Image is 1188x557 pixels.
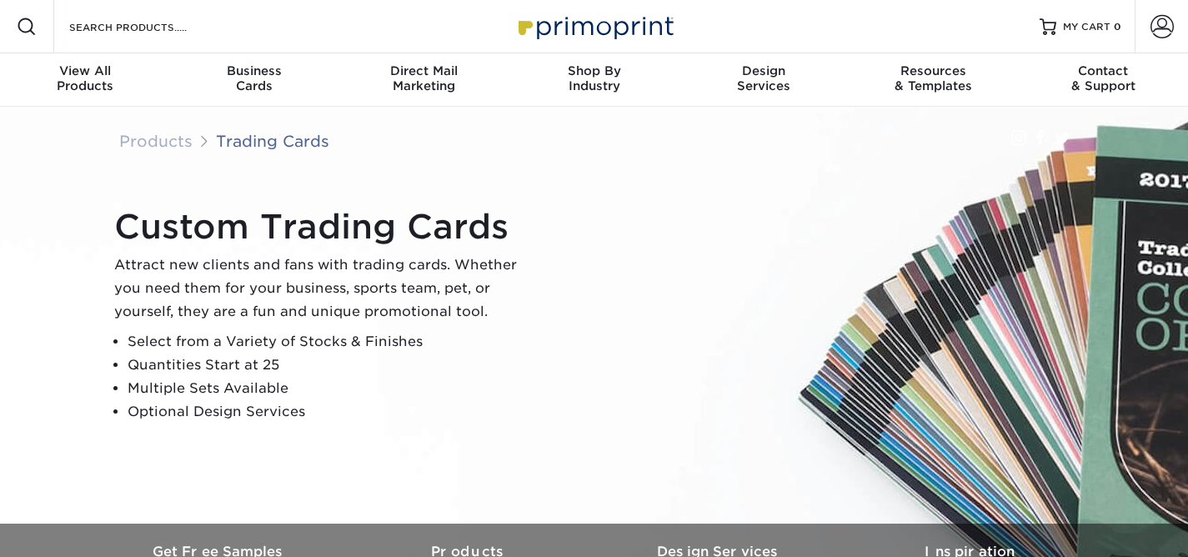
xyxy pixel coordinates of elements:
h1: Custom Trading Cards [114,207,531,247]
a: Contact& Support [1018,53,1188,107]
span: Business [170,63,340,78]
a: Shop ByIndustry [509,53,679,107]
span: MY CART [1063,20,1110,34]
input: SEARCH PRODUCTS..... [68,17,230,37]
span: Design [679,63,849,78]
span: Shop By [509,63,679,78]
div: & Templates [849,63,1019,93]
li: Multiple Sets Available [128,377,531,400]
span: Contact [1018,63,1188,78]
img: Primoprint [511,8,678,44]
span: Resources [849,63,1019,78]
div: Marketing [339,63,509,93]
a: DesignServices [679,53,849,107]
div: Cards [170,63,340,93]
a: Trading Cards [216,132,329,150]
li: Select from a Variety of Stocks & Finishes [128,330,531,354]
div: Industry [509,63,679,93]
a: Products [119,132,193,150]
span: Direct Mail [339,63,509,78]
p: Attract new clients and fans with trading cards. Whether you need them for your business, sports ... [114,253,531,324]
a: Direct MailMarketing [339,53,509,107]
a: BusinessCards [170,53,340,107]
li: Quantities Start at 25 [128,354,531,377]
a: Resources& Templates [849,53,1019,107]
div: & Support [1018,63,1188,93]
li: Optional Design Services [128,400,531,424]
div: Services [679,63,849,93]
span: 0 [1114,21,1121,33]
